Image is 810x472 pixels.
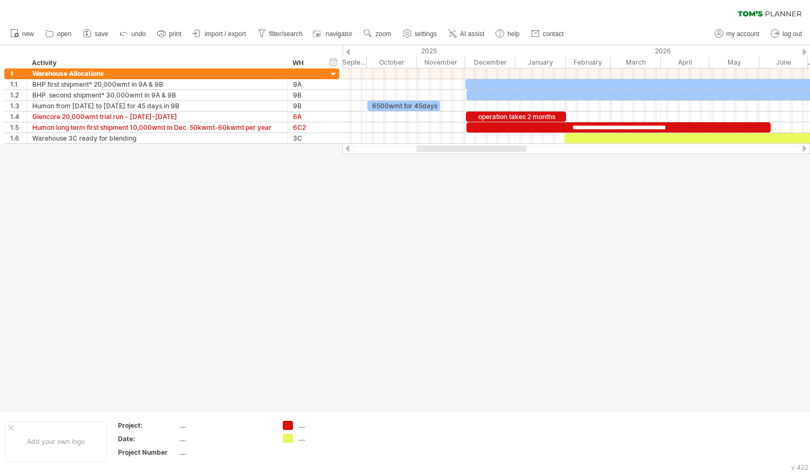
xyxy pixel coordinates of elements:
a: settings [400,27,440,41]
div: 1.1 [10,79,26,89]
div: September 2025 [318,57,367,68]
div: 1.2 [10,90,26,100]
div: 6C2 [293,122,317,133]
div: 1.3 [10,101,26,111]
span: help [507,30,520,38]
div: .... [179,434,270,443]
div: Date: [118,434,177,443]
div: operation takes 2 months [466,112,566,122]
div: 9B [293,90,317,100]
a: save [80,27,111,41]
span: settings [415,30,437,38]
div: April 2026 [661,57,709,68]
div: June 2026 [759,57,808,68]
span: AI assist [460,30,484,38]
div: January 2026 [515,57,565,68]
div: .... [298,434,357,443]
div: 9B [293,101,317,111]
div: 1 [10,68,26,79]
a: contact [528,27,567,41]
a: import / export [190,27,249,41]
div: Add your own logo [5,421,106,462]
div: BHP second shipment* 30,000wmt in 9A & 9B [32,90,282,100]
div: .... [179,421,270,430]
span: new [22,30,34,38]
div: Glencore 20,000wmt trial run - [DATE]-[DATE] [32,112,282,122]
div: Humon from [DATE] to [DATE] for 45 days in 9B [32,101,282,111]
a: AI assist [445,27,487,41]
div: 1.4 [10,112,26,122]
div: WH [292,58,316,68]
a: undo [117,27,149,41]
a: navigator [311,27,355,41]
div: Humon long term first shipment 10,000wmt in Dec. 50kwmt-60kwmt per year [32,122,282,133]
a: my account [712,27,763,41]
div: November 2025 [417,57,465,68]
div: December 2025 [465,57,515,68]
span: zoom [375,30,391,38]
div: February 2026 [565,57,611,68]
div: .... [179,448,270,457]
span: my account [727,30,759,38]
span: open [57,30,72,38]
div: Warehouse 3C ready for blending [32,133,282,143]
span: log out [783,30,802,38]
div: Activity [32,58,281,68]
span: filter/search [269,30,303,38]
span: import / export [205,30,246,38]
a: print [155,27,185,41]
div: v 422 [791,463,808,471]
span: undo [131,30,146,38]
div: Project Number [118,448,177,457]
a: log out [768,27,805,41]
a: new [8,27,37,41]
a: open [43,27,75,41]
div: 1.5 [10,122,26,133]
div: March 2026 [611,57,661,68]
a: filter/search [255,27,306,41]
div: May 2026 [709,57,759,68]
div: October 2025 [367,57,417,68]
span: navigator [326,30,352,38]
div: Project: [118,421,177,430]
span: contact [543,30,564,38]
div: 6500wmt for 45days [367,101,440,111]
span: print [169,30,181,38]
div: 1.6 [10,133,26,143]
a: help [493,27,523,41]
div: .... [298,421,357,430]
div: 6A [293,112,317,122]
span: save [95,30,108,38]
div: 3C [293,133,317,143]
div: Warehouse Allocations [32,68,282,79]
div: 9A [293,79,317,89]
a: zoom [361,27,394,41]
div: BHP first shipment* 20,000wmt in 9A & 9B [32,79,282,89]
